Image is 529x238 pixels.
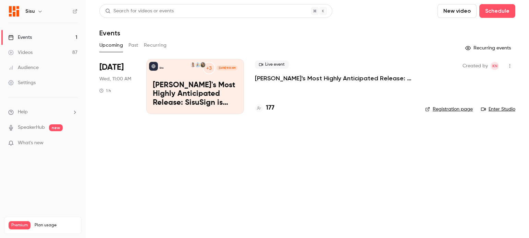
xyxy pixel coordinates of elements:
[99,76,131,82] span: Wed, 11:00 AM
[255,60,289,69] span: Live event
[99,62,124,73] span: [DATE]
[35,223,77,228] span: Plan usage
[99,88,111,93] div: 1 h
[481,106,515,113] a: Enter Studio
[25,8,35,15] h6: Sisu
[255,74,414,82] a: [PERSON_NAME]'s Most Highly Anticipated Release: SisuSign is Here
[8,79,36,86] div: Settings
[190,62,195,67] img: Zac Muir
[159,66,163,70] p: Sisu
[18,109,28,116] span: Help
[438,4,477,18] button: New video
[105,8,174,15] div: Search for videos or events
[462,43,515,54] button: Recurring events
[255,103,274,113] a: 177
[491,62,499,70] span: Kaela Nichol
[463,62,488,70] span: Created by
[49,124,63,131] span: new
[153,81,237,107] p: [PERSON_NAME]'s Most Highly Anticipated Release: SisuSign is Here
[195,62,200,67] img: Tony Jacobsen
[8,49,33,56] div: Videos
[479,4,515,18] button: Schedule
[18,124,45,131] a: SpeakerHub
[492,62,497,70] span: KN
[9,221,30,229] span: Premium
[8,34,32,41] div: Events
[8,64,39,71] div: Audience
[18,139,44,147] span: What's new
[99,29,120,37] h1: Events
[99,59,135,114] div: Oct 8 Wed, 11:00 AM (America/Denver)
[146,59,244,114] a: Sisu's Most Highly Anticipated Release: SisuSign is HereSisu+3Danielle MooradianTony JacobsenZac ...
[99,40,123,51] button: Upcoming
[8,109,77,116] li: help-dropdown-opener
[266,103,274,113] h4: 177
[425,106,473,113] a: Registration page
[200,62,205,67] img: Danielle Mooradian
[203,62,215,74] div: +3
[217,66,237,70] span: [DATE] 11:00 AM
[128,40,138,51] button: Past
[9,6,20,17] img: Sisu
[144,40,167,51] button: Recurring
